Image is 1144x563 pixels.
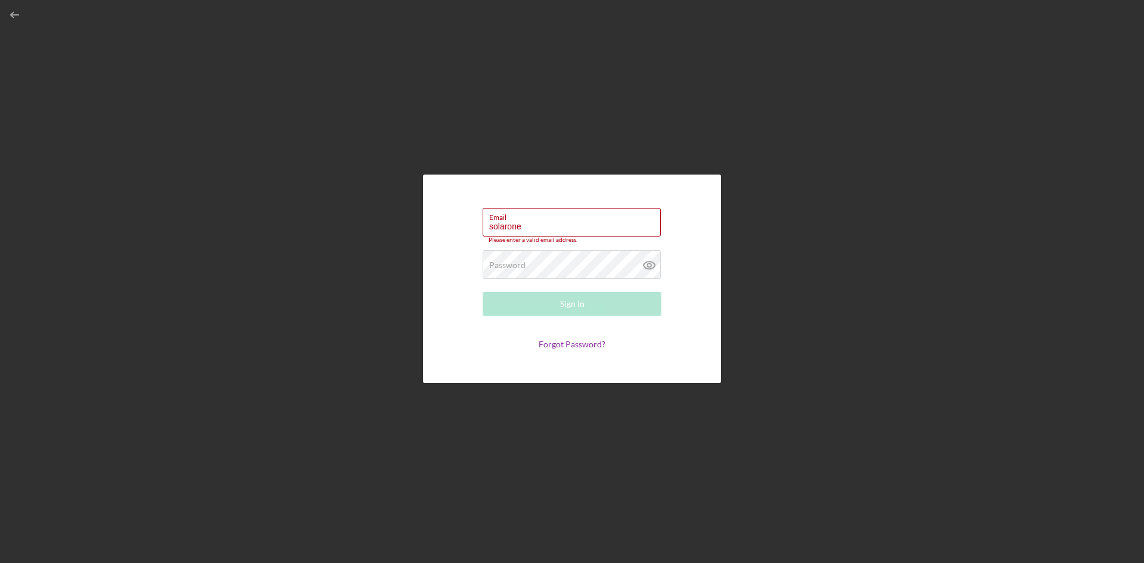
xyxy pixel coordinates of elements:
[560,292,585,316] div: Sign In
[489,209,661,222] label: Email
[483,237,661,244] div: Please enter a valid email address.
[489,260,526,270] label: Password
[483,292,661,316] button: Sign In
[539,339,605,349] a: Forgot Password?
